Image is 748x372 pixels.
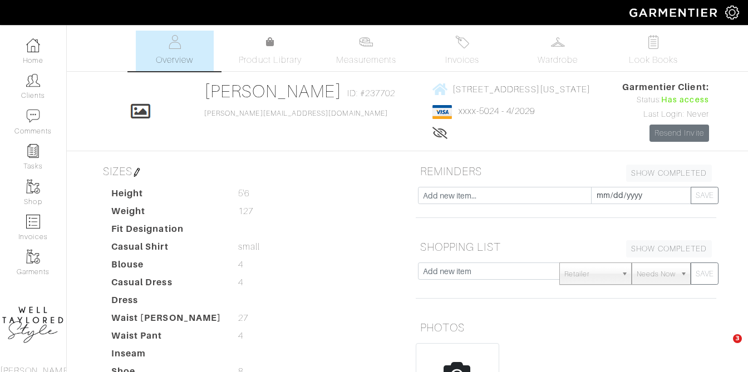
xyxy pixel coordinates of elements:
[624,3,725,22] img: garmentier-logo-header-white-b43fb05a5012e4ada735d5af1a66efaba907eab6374d6393d1fbf88cb4ef424d.png
[26,73,40,87] img: clients-icon-6bae9207a08558b7cb47a8932f037763ab4055f8c8b6bfacd5dc20c3e0201464.png
[647,35,661,49] img: todo-9ac3debb85659649dc8f770b8b6100bb5dab4b48dedcbae339e5042a72dfd3cc.svg
[459,106,535,116] a: xxxx-5024 - 4/2029
[432,82,590,96] a: [STREET_ADDRESS][US_STATE]
[103,276,230,294] dt: Casual Dress
[725,6,739,19] img: gear-icon-white-bd11855cb880d31180b6d7d6211b90ccbf57a29d726f0c71d8c61bd08dd39cc2.png
[359,35,373,49] img: measurements-466bbee1fd09ba9460f595b01e5d73f9e2bff037440d3c8f018324cb6cdf7a4a.svg
[136,31,214,71] a: Overview
[691,187,719,204] button: SAVE
[691,262,719,285] button: SAVE
[347,87,396,100] span: ID: #237702
[733,334,742,343] span: 3
[626,240,712,257] a: SHOW COMPLETED
[519,31,597,71] a: Wardrobe
[103,205,230,222] dt: Weight
[103,240,230,258] dt: Casual Shirt
[26,144,40,158] img: reminder-icon-8004d30b9f0a5d33ae49ab947aed9ed385cf756f9e5892f1edd6e32f2345188e.png
[637,263,676,285] span: Needs Now
[103,187,230,205] dt: Height
[26,38,40,52] img: dashboard-icon-dbcd8f5a0b271acd01030246c82b418ddd0df26cd7fceb0bd07c9910d44c42f6.png
[452,84,590,94] span: [STREET_ADDRESS][US_STATE]
[99,160,399,182] h5: SIZES
[204,110,388,117] a: [PERSON_NAME][EMAIL_ADDRESS][DOMAIN_NAME]
[416,236,716,258] h5: SHOPPING LIST
[614,31,692,71] a: Look Books
[204,81,342,101] a: [PERSON_NAME]
[423,31,501,71] a: Invoices
[26,109,40,123] img: comment-icon-a0a6a9ef722e966f86d9cbdc48e553b5cf19dbc54f86b18d962a5391bc8f6eb6.png
[103,311,230,329] dt: Waist [PERSON_NAME]
[103,329,230,347] dt: Waist Pant
[551,35,565,49] img: wardrobe-487a4870c1b7c33e795ec22d11cfc2ed9d08956e64fb3008fe2437562e282088.svg
[26,215,40,229] img: orders-icon-0abe47150d42831381b5fb84f609e132dff9fe21cb692f30cb5eec754e2cba89.png
[238,187,249,200] span: 5'6
[132,168,141,177] img: pen-cf24a1663064a2ec1b9c1bd2387e9de7a2fa800b781884d57f21acf72779bad2.png
[103,258,230,276] dt: Blouse
[238,329,243,343] span: 4
[232,36,309,67] a: Product Library
[26,250,40,264] img: garments-icon-b7da505a4dc4fd61783c78ac3ca0ef83fa9d6f193b1c9dc38574b1d14d53ca28.png
[238,276,243,289] span: 4
[26,180,40,194] img: garments-icon-b7da505a4dc4fd61783c78ac3ca0ef83fa9d6f193b1c9dc38574b1d14d53ca28.png
[649,125,709,142] a: Resend Invite
[418,262,560,280] input: Add new item
[622,108,709,121] div: Last Login: Never
[103,222,230,240] dt: Fit Designation
[336,53,397,67] span: Measurements
[416,316,716,339] h5: PHOTOS
[238,258,243,271] span: 4
[103,347,230,365] dt: Inseam
[455,35,469,49] img: orders-27d20c2124de7fd6de4e0e44c1d41de31381a507db9b33961299e4e07d508b8c.svg
[661,94,709,106] span: Has access
[710,334,737,361] iframe: Intercom live chat
[238,240,260,254] span: small
[622,81,709,94] span: Garmentier Client:
[238,311,248,325] span: 27
[418,187,592,204] input: Add new item...
[538,53,578,67] span: Wardrobe
[416,160,716,182] h5: REMINDERS
[156,53,193,67] span: Overview
[168,35,181,49] img: basicinfo-40fd8af6dae0f16599ec9e87c0ef1c0a1fdea2edbe929e3d69a839185d80c458.svg
[327,31,406,71] a: Measurements
[238,205,253,218] span: 127
[622,94,709,106] div: Status:
[626,165,712,182] a: SHOW COMPLETED
[629,53,678,67] span: Look Books
[239,53,302,67] span: Product Library
[432,105,452,119] img: visa-934b35602734be37eb7d5d7e5dbcd2044c359bf20a24dc3361ca3fa54326a8a7.png
[445,53,479,67] span: Invoices
[564,263,617,285] span: Retailer
[103,294,230,311] dt: Dress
